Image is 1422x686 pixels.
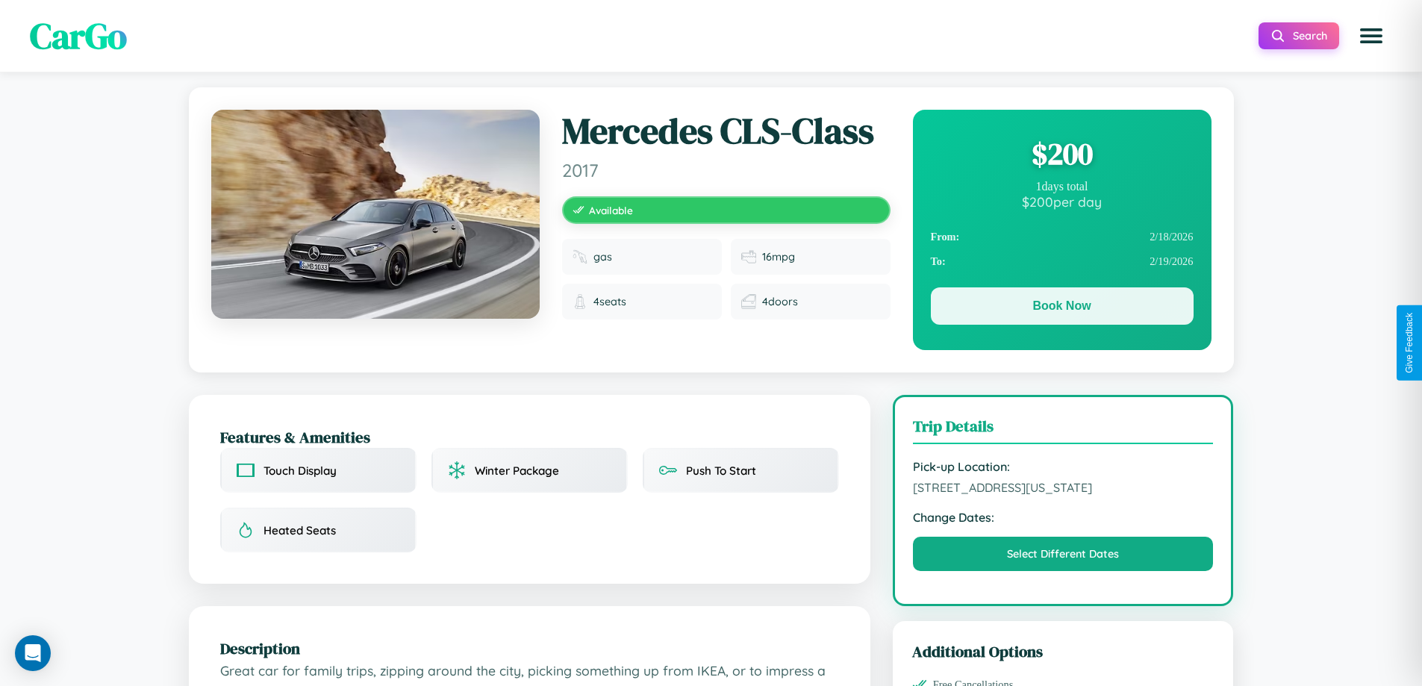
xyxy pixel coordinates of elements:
div: $ 200 per day [931,193,1194,210]
img: Fuel efficiency [741,249,756,264]
span: [STREET_ADDRESS][US_STATE] [913,480,1214,495]
div: 2 / 19 / 2026 [931,249,1194,274]
button: Select Different Dates [913,537,1214,571]
span: 4 doors [762,295,798,308]
div: 1 days total [931,180,1194,193]
span: Available [589,204,633,216]
button: Open menu [1350,15,1392,57]
div: Open Intercom Messenger [15,635,51,671]
span: Heated Seats [263,523,336,537]
span: Touch Display [263,464,337,478]
span: 2017 [562,159,891,181]
span: CarGo [30,11,127,60]
strong: To: [931,255,946,268]
span: gas [593,250,612,264]
img: Fuel type [573,249,587,264]
strong: Change Dates: [913,510,1214,525]
button: Book Now [931,287,1194,325]
h2: Features & Amenities [220,426,839,448]
h2: Description [220,637,839,659]
h3: Trip Details [913,415,1214,444]
span: Search [1293,29,1327,43]
strong: From: [931,231,960,243]
h1: Mercedes CLS-Class [562,110,891,153]
div: Give Feedback [1404,313,1415,373]
span: 4 seats [593,295,626,308]
div: 2 / 18 / 2026 [931,225,1194,249]
img: Doors [741,294,756,309]
h3: Additional Options [912,640,1214,662]
img: Mercedes CLS-Class 2017 [211,110,540,319]
button: Search [1259,22,1339,49]
span: Push To Start [686,464,756,478]
img: Seats [573,294,587,309]
span: 16 mpg [762,250,795,264]
span: Winter Package [475,464,559,478]
div: $ 200 [931,134,1194,174]
strong: Pick-up Location: [913,459,1214,474]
